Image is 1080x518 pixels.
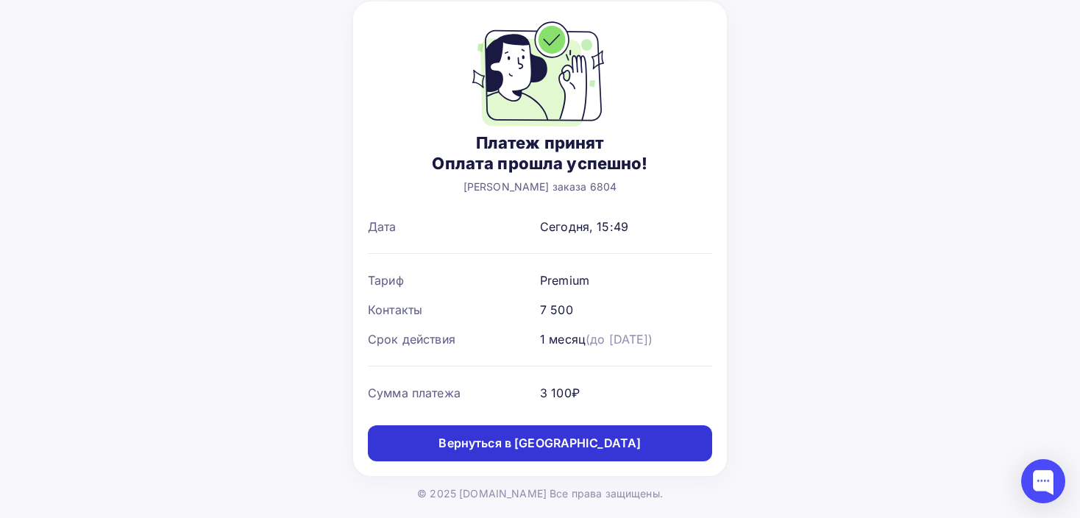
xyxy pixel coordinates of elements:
[540,384,580,402] div: 3 100₽
[368,272,540,289] div: Тариф
[368,218,540,235] div: Дата
[540,330,653,348] div: 1 месяц
[432,153,647,174] div: Оплата прошла успешно!
[540,301,573,319] div: 7 500
[368,301,540,319] div: Контакты
[540,272,589,289] div: Premium
[368,330,540,348] div: Срок действия
[432,132,647,153] div: Платеж принят
[540,218,628,235] div: Сегодня, 15:49
[438,435,641,452] div: Вернуться в [GEOGRAPHIC_DATA]
[432,180,647,194] div: [PERSON_NAME] заказа 6804
[586,332,653,347] span: (до [DATE])
[368,384,540,402] div: Сумма платежа
[417,486,663,501] div: © 2025 [DOMAIN_NAME] Все права защищены.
